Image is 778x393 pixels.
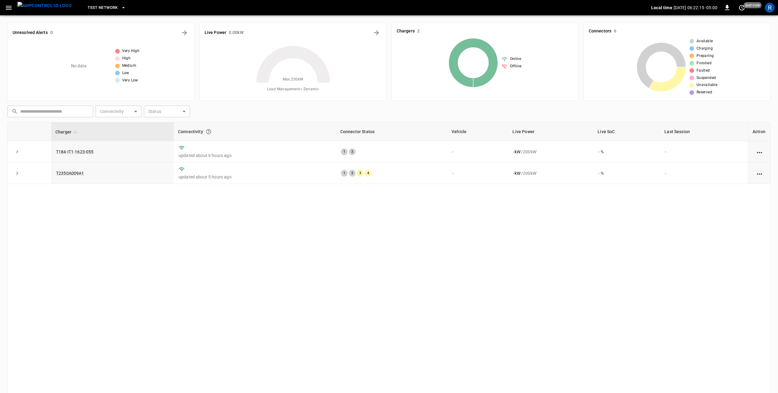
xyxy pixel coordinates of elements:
th: Live Power [508,122,593,141]
h6: 0 [50,29,53,36]
img: ampcontrol.io logo [17,2,72,9]
button: Test Network [85,2,128,14]
span: Very Low [122,77,138,84]
td: - [660,141,748,163]
div: 4 [365,170,372,177]
span: just now [744,2,762,8]
p: updated about 6 hours ago [179,152,331,159]
span: Reserved [697,89,712,95]
span: Max. 200 kW [283,77,304,83]
div: 1 [341,148,348,155]
span: Medium [122,63,136,69]
span: Charging [697,46,713,52]
th: Vehicle [447,122,508,141]
span: Load Management = Dynamic [267,86,319,92]
span: Online [510,56,521,62]
div: / 200 kW [513,149,588,155]
p: - kW [513,170,520,176]
div: Connectivity [178,126,332,137]
span: Faulted [697,68,710,74]
a: T184-IT1-1623-055 [56,149,94,154]
a: T2350A009A1 [56,171,84,176]
div: profile-icon [765,3,775,13]
span: Test Network [88,4,118,11]
h6: Live Power [205,29,226,36]
h6: 2 [417,28,420,35]
span: Finished [697,60,712,66]
h6: Connectors [589,28,611,35]
span: Suspended [697,75,716,81]
div: action cell options [756,170,763,176]
h6: 6 [614,28,616,35]
span: Unavailable [697,82,717,88]
button: set refresh interval [737,3,747,13]
th: Connector Status [336,122,447,141]
td: - % [593,141,660,163]
span: Available [697,38,713,44]
p: No data [71,63,87,69]
span: Low [122,70,129,76]
button: expand row [13,147,22,156]
div: 3 [357,170,364,177]
div: 1 [341,170,348,177]
div: 2 [349,170,356,177]
td: - % [593,163,660,184]
p: - kW [513,149,520,155]
p: Local time [651,5,672,11]
th: Last Session [660,122,748,141]
button: All Alerts [179,28,189,38]
th: Action [748,122,770,141]
span: Preparing [697,53,714,59]
td: - [447,163,508,184]
div: action cell options [756,149,763,155]
span: Very High [122,48,140,54]
h6: Unresolved Alerts [13,29,48,36]
td: - [660,163,748,184]
span: Offline [510,63,522,69]
th: Live SoC [593,122,660,141]
td: - [447,141,508,163]
p: updated about 5 hours ago [179,174,331,180]
div: / 200 kW [513,170,588,176]
span: Charger [55,128,79,136]
h6: 0.00 kW [229,29,244,36]
div: 2 [349,148,356,155]
button: Connection between the charger and our software. [203,126,214,137]
button: expand row [13,169,22,178]
h6: Chargers [397,28,415,35]
span: High [122,55,131,62]
p: [DATE] 06:22:15 -05:00 [674,5,717,11]
button: Energy Overview [372,28,381,38]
